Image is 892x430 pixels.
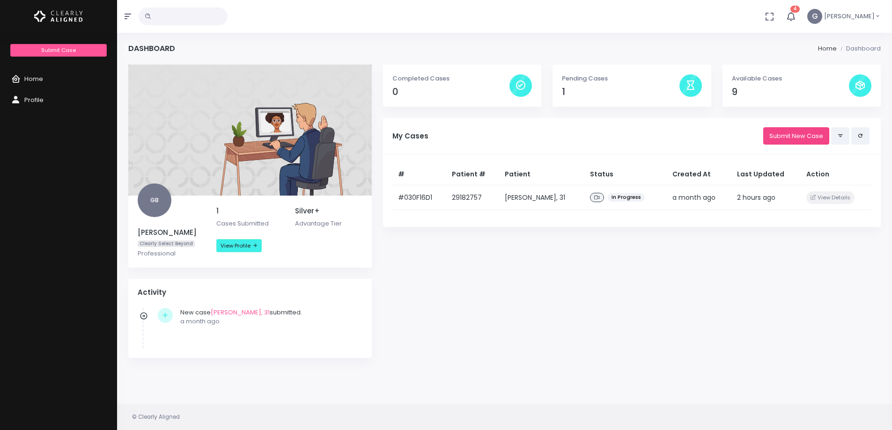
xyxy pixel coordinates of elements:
a: Submit New Case [763,127,829,145]
button: View Details [806,191,855,204]
p: Completed Cases [392,74,509,83]
p: Pending Cases [562,74,679,83]
span: 4 [790,6,800,13]
span: Home [24,74,43,83]
p: a month ago [180,317,358,326]
th: Last Updated [731,164,801,185]
a: Submit Case [10,44,106,57]
li: Dashboard [837,44,881,53]
h4: 0 [392,87,509,97]
span: Profile [24,95,44,104]
th: # [392,164,446,185]
p: Cases Submitted [216,219,284,228]
p: Advantage Tier [295,219,362,228]
h4: 1 [562,87,679,97]
a: View Profile [216,239,262,252]
span: In Progress [608,193,645,202]
span: GB [138,183,171,217]
th: Action [801,164,871,185]
th: Created At [667,164,731,185]
td: a month ago [667,185,731,210]
span: [PERSON_NAME] [824,12,875,21]
th: Patient [499,164,584,185]
span: Submit Case [41,46,76,54]
h5: 1 [216,207,284,215]
td: [PERSON_NAME], 31 [499,185,584,210]
li: Home [818,44,837,53]
h4: Activity [138,288,362,297]
p: Professional [138,249,205,258]
div: New case submitted. [180,308,358,326]
a: [PERSON_NAME], 31 [211,308,270,317]
h5: [PERSON_NAME] [138,228,205,237]
td: 2 hours ago [731,185,801,210]
h5: Silver+ [295,207,362,215]
th: Patient # [446,164,500,185]
h4: 9 [732,87,849,97]
p: Available Cases [732,74,849,83]
span: G [807,9,822,24]
td: #030F16D1 [392,185,446,210]
h4: Dashboard [128,44,175,53]
img: Logo Horizontal [34,7,83,26]
th: Status [584,164,667,185]
span: Clearly Select Beyond [138,241,195,248]
h5: My Cases [392,132,763,140]
td: 29182757 [446,185,500,210]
